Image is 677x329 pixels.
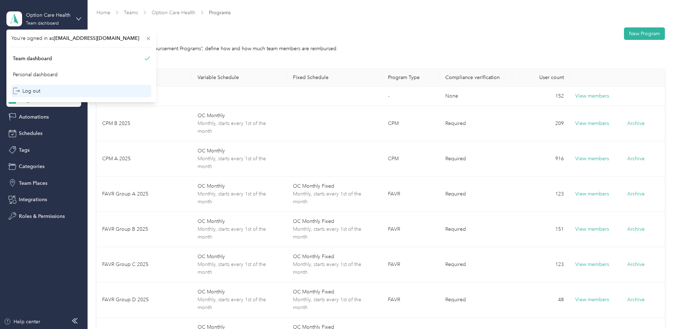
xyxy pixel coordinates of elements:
[13,87,40,95] div: Log out
[512,177,570,212] td: 123
[198,190,282,206] span: Monthly, starts every 1st of the month
[198,296,282,312] span: Monthly, starts every 1st of the month
[287,69,383,87] th: Fixed Schedule
[96,247,192,282] td: FAVR Group C 2025
[96,282,192,318] td: FAVR Group D 2025
[627,261,645,268] button: Archive
[293,296,377,312] span: Monthly, starts every 1st of the month
[440,212,512,247] td: Required
[124,10,138,16] a: Teams
[4,318,40,325] button: Help center
[440,141,512,177] td: Required
[627,190,645,198] button: Archive
[440,247,512,282] td: Required
[575,190,609,198] button: View members
[440,106,512,141] td: Required
[198,147,282,155] span: OC Monthly
[382,177,440,212] td: FAVR
[198,288,282,296] span: OC Monthly
[627,155,645,162] button: Archive
[440,87,512,106] td: None
[440,69,512,87] th: Compliance verification
[96,45,665,52] div: Programs, short for “Reimbursement Programs”, define how and how much team members are reimbursed.
[13,71,58,78] div: Personal dashboard
[293,253,377,261] span: OC Monthly Fixed
[96,141,192,177] td: CPM A 2025
[293,182,377,190] span: OC Monthly Fixed
[26,11,70,19] div: Option Care Health
[54,35,139,41] span: [EMAIL_ADDRESS][DOMAIN_NAME]
[575,296,609,304] button: View members
[198,155,282,171] span: Monthly, starts every 1st of the month
[198,218,282,225] span: OC Monthly
[382,247,440,282] td: FAVR
[198,120,282,135] span: Monthly, starts every 1st of the month
[19,113,49,121] span: Automations
[19,179,47,187] span: Team Places
[96,10,110,16] a: Home
[198,112,282,120] span: OC Monthly
[192,69,287,87] th: Variable Schedule
[198,182,282,190] span: OC Monthly
[512,282,570,318] td: 48
[19,213,65,220] span: Roles & Permissions
[382,87,440,106] td: -
[627,225,645,233] button: Archive
[440,282,512,318] td: Required
[512,247,570,282] td: 123
[293,225,377,241] span: Monthly, starts every 1st of the month
[512,141,570,177] td: 916
[575,155,609,163] button: View members
[19,196,47,203] span: Integrations
[198,253,282,261] span: OC Monthly
[627,296,645,303] button: Archive
[96,212,192,247] td: FAVR Group B 2025
[512,106,570,141] td: 209
[382,106,440,141] td: CPM
[382,212,440,247] td: FAVR
[19,163,44,170] span: Categories
[575,261,609,268] button: View members
[637,289,677,329] iframe: Everlance-gr Chat Button Frame
[627,120,645,127] button: Archive
[512,69,570,87] th: User count
[382,282,440,318] td: FAVR
[198,261,282,276] span: Monthly, starts every 1st of the month
[293,190,377,206] span: Monthly, starts every 1st of the month
[13,55,52,62] div: Team dashboard
[293,288,377,296] span: OC Monthly Fixed
[293,261,377,276] span: Monthly, starts every 1st of the month
[512,212,570,247] td: 151
[96,106,192,141] td: CPM B 2025
[512,87,570,106] td: 152
[11,35,151,42] span: You’re signed in as
[575,120,609,127] button: View members
[198,225,282,241] span: Monthly, starts every 1st of the month
[209,9,231,16] span: Programs
[96,177,192,212] td: FAVR Group A 2025
[382,69,440,87] th: Program Type
[152,10,195,16] a: Option Care Health
[575,92,609,100] button: View members
[624,27,665,40] button: New Program
[382,141,440,177] td: CPM
[19,146,30,154] span: Tags
[440,177,512,212] td: Required
[293,218,377,225] span: OC Monthly Fixed
[19,130,42,137] span: Schedules
[575,225,609,233] button: View members
[26,21,59,26] div: Team dashboard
